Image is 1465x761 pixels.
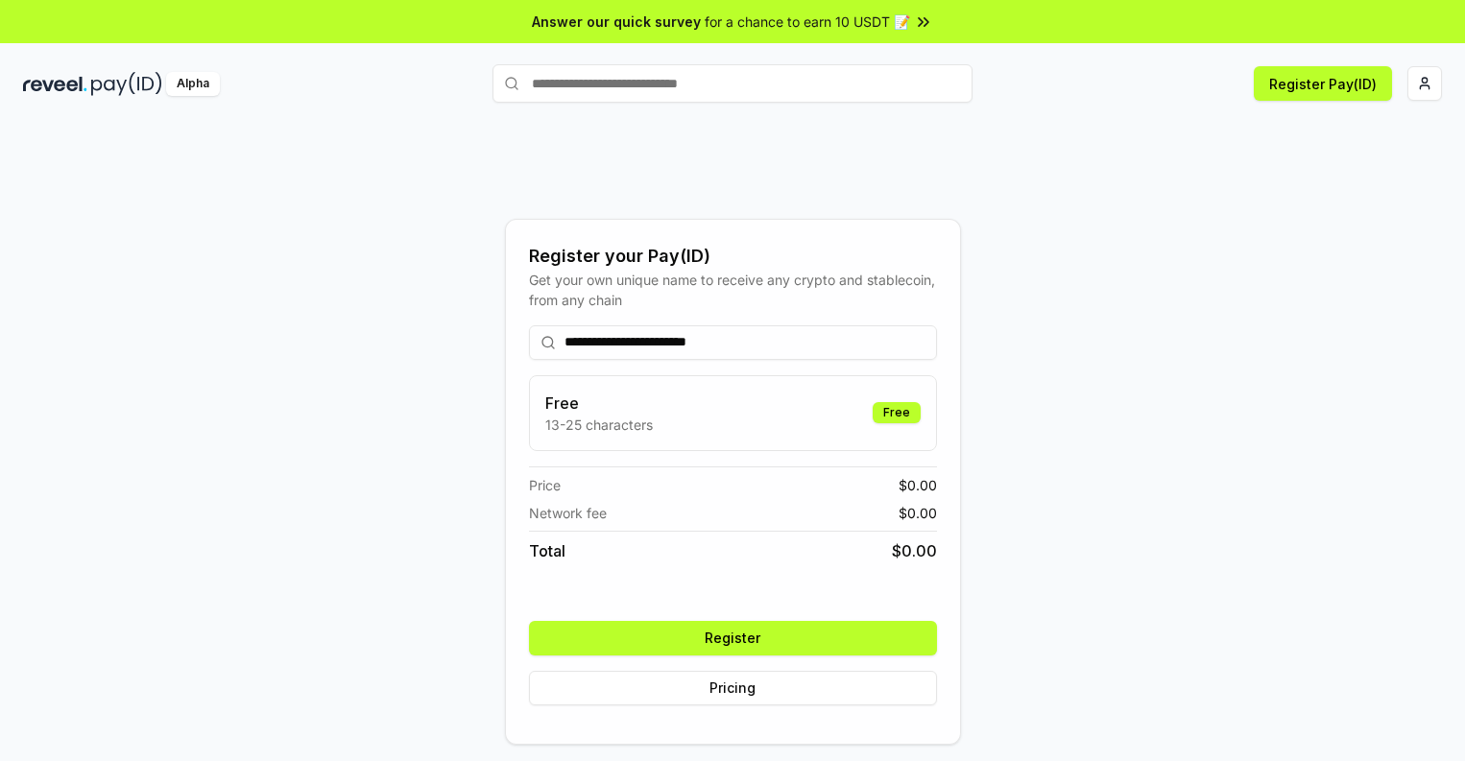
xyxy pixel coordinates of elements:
[705,12,910,32] span: for a chance to earn 10 USDT 📝
[899,475,937,495] span: $ 0.00
[166,72,220,96] div: Alpha
[91,72,162,96] img: pay_id
[545,392,653,415] h3: Free
[892,539,937,562] span: $ 0.00
[529,671,937,705] button: Pricing
[545,415,653,435] p: 13-25 characters
[873,402,921,423] div: Free
[529,503,607,523] span: Network fee
[529,621,937,655] button: Register
[529,539,565,562] span: Total
[23,72,87,96] img: reveel_dark
[899,503,937,523] span: $ 0.00
[529,243,937,270] div: Register your Pay(ID)
[532,12,701,32] span: Answer our quick survey
[529,270,937,310] div: Get your own unique name to receive any crypto and stablecoin, from any chain
[1254,66,1392,101] button: Register Pay(ID)
[529,475,561,495] span: Price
